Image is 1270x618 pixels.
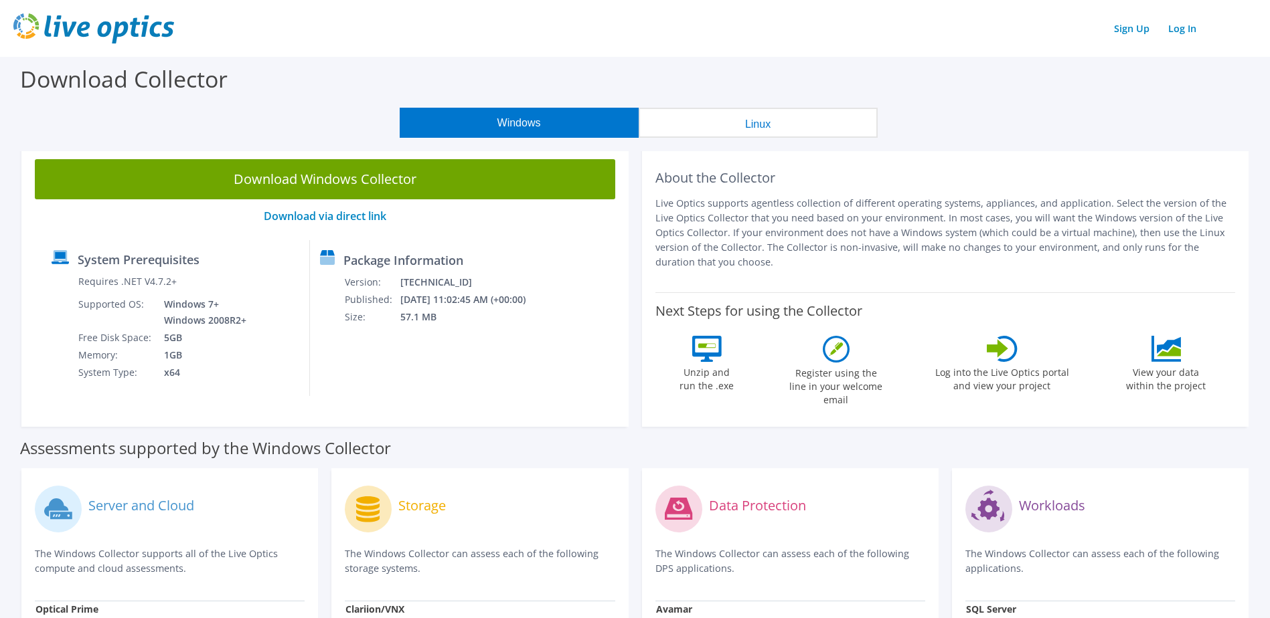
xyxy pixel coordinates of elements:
p: The Windows Collector can assess each of the following storage systems. [345,546,615,576]
label: System Prerequisites [78,253,200,266]
button: Windows [400,108,639,138]
a: Sign Up [1107,19,1156,38]
label: Unzip and run the .exe [676,362,738,393]
a: Log In [1162,19,1203,38]
strong: Avamar [656,603,692,615]
a: Download via direct link [264,209,386,223]
label: Workloads [1019,499,1085,512]
label: Server and Cloud [88,499,194,512]
td: Published: [344,291,400,308]
label: Register using the line in your welcome email [786,363,886,407]
td: x64 [154,364,249,381]
label: Storage [398,499,446,512]
td: Supported OS: [78,296,154,329]
label: Package Information [343,253,463,267]
label: Log into the Live Optics portal and view your project [935,362,1070,393]
p: The Windows Collector can assess each of the following DPS applications. [655,546,925,576]
label: Download Collector [20,64,228,94]
td: Windows 7+ Windows 2008R2+ [154,296,249,329]
td: System Type: [78,364,154,381]
label: Assessments supported by the Windows Collector [20,441,391,455]
strong: Optical Prime [35,603,98,615]
label: Next Steps for using the Collector [655,303,862,319]
td: Size: [344,308,400,326]
td: Version: [344,274,400,291]
label: Requires .NET V4.7.2+ [78,275,177,288]
td: [TECHNICAL_ID] [400,274,544,291]
td: 1GB [154,346,249,364]
a: Download Windows Collector [35,159,615,199]
td: 5GB [154,329,249,346]
strong: Clariion/VNX [345,603,404,615]
h2: About the Collector [655,170,1236,186]
td: Memory: [78,346,154,364]
img: live_optics_svg.svg [13,13,174,43]
td: Free Disk Space: [78,329,154,346]
label: View your data within the project [1118,362,1214,393]
strong: SQL Server [966,603,1016,615]
p: Live Optics supports agentless collection of different operating systems, appliances, and applica... [655,196,1236,270]
button: Linux [639,108,878,138]
td: [DATE] 11:02:45 AM (+00:00) [400,291,544,308]
p: The Windows Collector supports all of the Live Optics compute and cloud assessments. [35,546,305,576]
td: 57.1 MB [400,308,544,326]
p: The Windows Collector can assess each of the following applications. [965,546,1235,576]
label: Data Protection [709,499,806,512]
